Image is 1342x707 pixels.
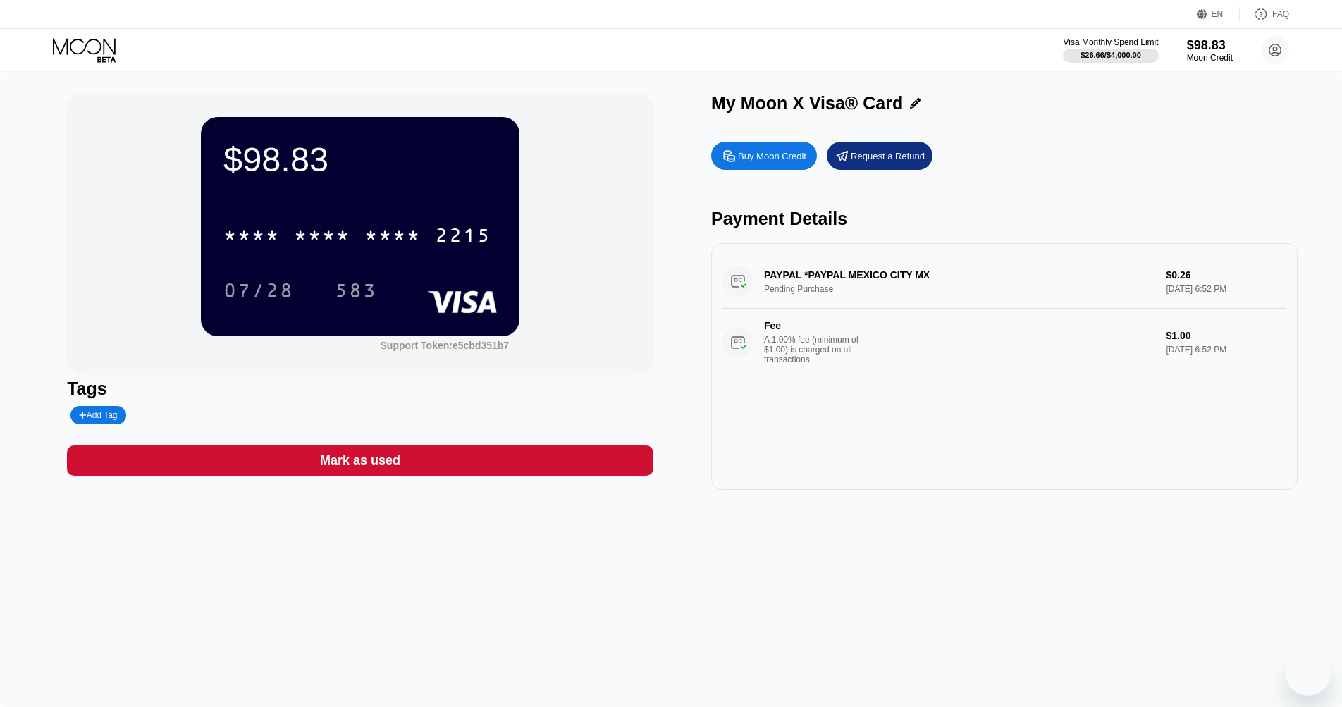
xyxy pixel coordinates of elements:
div: $26.66 / $4,000.00 [1081,51,1141,59]
div: Mark as used [320,453,400,469]
div: Visa Monthly Spend Limit [1063,37,1158,47]
div: EN [1212,9,1224,19]
div: 583 [324,273,388,308]
div: My Moon X Visa® Card [711,93,903,113]
div: FAQ [1240,7,1289,21]
div: Request a Refund [827,142,932,170]
div: [DATE] 6:52 PM [1166,345,1286,355]
div: 07/28 [213,273,304,308]
div: Tags [67,379,653,399]
div: Add Tag [70,406,125,424]
div: FeeA 1.00% fee (minimum of $1.00) is charged on all transactions$1.00[DATE] 6:52 PM [722,309,1286,376]
div: Visa Monthly Spend Limit$26.66/$4,000.00 [1063,37,1158,63]
div: 583 [335,281,377,304]
div: Buy Moon Credit [738,150,806,162]
div: Request a Refund [851,150,925,162]
iframe: Number of unread messages [1305,648,1334,662]
div: Mark as used [67,445,653,476]
div: A 1.00% fee (minimum of $1.00) is charged on all transactions [764,335,870,364]
div: $98.83 [1187,38,1233,53]
div: EN [1197,7,1240,21]
div: $98.83Moon Credit [1187,38,1233,63]
div: Buy Moon Credit [711,142,817,170]
div: Support Token: e5cbd351b7 [381,340,510,351]
div: $1.00 [1166,330,1286,341]
div: FAQ [1272,9,1289,19]
div: Payment Details [711,209,1298,229]
div: Moon Credit [1187,53,1233,63]
div: Support Token:e5cbd351b7 [381,340,510,351]
div: Add Tag [79,410,117,420]
div: 2215 [435,226,491,249]
iframe: Button to launch messaging window, 1 unread message [1286,651,1331,696]
div: $98.83 [223,140,497,179]
div: Fee [764,320,863,331]
div: 07/28 [223,281,294,304]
